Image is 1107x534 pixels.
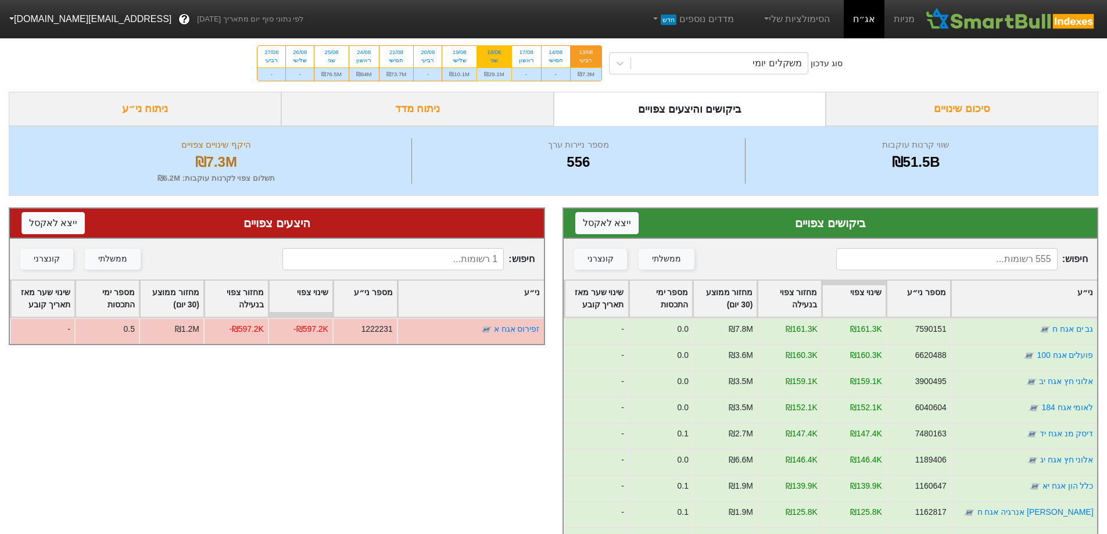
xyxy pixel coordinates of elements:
[757,8,835,31] a: הסימולציות שלי
[205,281,268,317] div: Toggle SortBy
[915,323,946,335] div: 7590151
[646,8,739,31] a: מדדים נוספיםחדש
[398,281,544,317] div: Toggle SortBy
[314,67,349,81] div: ₪76.5M
[924,8,1098,31] img: SmartBull
[1029,481,1040,492] img: tase link
[442,67,477,81] div: ₪10.1M
[564,501,628,527] div: -
[264,48,278,56] div: 27/08
[785,375,817,388] div: ₪159.1K
[321,48,342,56] div: 25/08
[282,248,534,270] span: חיפוש :
[915,349,946,361] div: 6620488
[414,67,442,81] div: -
[785,506,817,518] div: ₪125.8K
[915,375,946,388] div: 3900495
[519,56,534,64] div: ראשון
[175,323,199,335] div: ₪1.2M
[24,152,409,173] div: ₪7.3M
[1039,429,1093,438] a: דיסק מנ אגח יד
[677,375,688,388] div: 0.0
[915,506,946,518] div: 1162817
[677,480,688,492] div: 0.1
[449,56,470,64] div: שלישי
[785,454,817,466] div: ₪146.4K
[836,248,1058,270] input: 555 רשומות...
[477,67,511,81] div: ₪29.1M
[639,249,694,270] button: ממשלתי
[915,428,946,440] div: 7480163
[758,281,821,317] div: Toggle SortBy
[554,92,826,126] div: ביקושים והיצעים צפויים
[661,15,676,25] span: חדש
[293,323,328,335] div: -₪597.2K
[481,324,492,335] img: tase link
[264,56,278,64] div: רביעי
[1038,324,1050,335] img: tase link
[850,323,882,335] div: ₪161.3K
[140,281,203,317] div: Toggle SortBy
[24,138,409,152] div: היקף שינויים צפויים
[1040,455,1093,464] a: אלוני חץ אגח יג
[9,92,281,126] div: ניתוח ני״ע
[748,138,1083,152] div: שווי קרנות עוקבות
[728,454,753,466] div: ₪6.6M
[76,281,139,317] div: Toggle SortBy
[484,48,504,56] div: 18/08
[571,67,601,81] div: ₪7.3M
[549,48,563,56] div: 14/08
[652,253,681,266] div: ממשלתי
[449,48,470,56] div: 19/08
[850,480,882,492] div: ₪139.9K
[1041,403,1093,412] a: לאומי אגח 184
[293,56,307,64] div: שלישי
[421,56,435,64] div: רביעי
[677,506,688,518] div: 0.1
[124,323,135,335] div: 0.5
[379,67,414,81] div: ₪73.7M
[494,324,540,334] a: זפירוס אגח א
[963,507,975,518] img: tase link
[421,48,435,56] div: 20/08
[1052,324,1093,334] a: גב ים אגח ח
[321,56,342,64] div: שני
[281,92,554,126] div: ניתוח מדד
[269,281,332,317] div: Toggle SortBy
[951,281,1097,317] div: Toggle SortBy
[785,349,817,361] div: ₪160.3K
[977,507,1093,517] a: [PERSON_NAME] אנרגיה אגח ח
[564,370,628,396] div: -
[1023,350,1035,361] img: tase link
[677,454,688,466] div: 0.0
[785,402,817,414] div: ₪152.1K
[915,454,946,466] div: 1189406
[753,56,801,70] div: משקלים יומי
[850,454,882,466] div: ₪146.4K
[361,323,393,335] div: 1222231
[728,506,753,518] div: ₪1.9M
[356,56,372,64] div: ראשון
[728,349,753,361] div: ₪3.6M
[728,402,753,414] div: ₪3.5M
[564,475,628,501] div: -
[542,67,570,81] div: -
[349,67,379,81] div: ₪64M
[98,253,127,266] div: ממשלתי
[575,214,1086,232] div: ביקושים צפויים
[587,253,614,266] div: קונצרני
[286,67,314,81] div: -
[822,281,886,317] div: Toggle SortBy
[836,248,1088,270] span: חיפוש :
[356,48,372,56] div: 24/08
[748,152,1083,173] div: ₪51.5B
[850,428,882,440] div: ₪147.4K
[22,214,532,232] div: היצעים צפויים
[11,281,74,317] div: Toggle SortBy
[578,48,594,56] div: 13/08
[1026,428,1037,440] img: tase link
[677,428,688,440] div: 0.1
[1038,377,1093,386] a: אלוני חץ אגח יב
[850,402,882,414] div: ₪152.1K
[564,449,628,475] div: -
